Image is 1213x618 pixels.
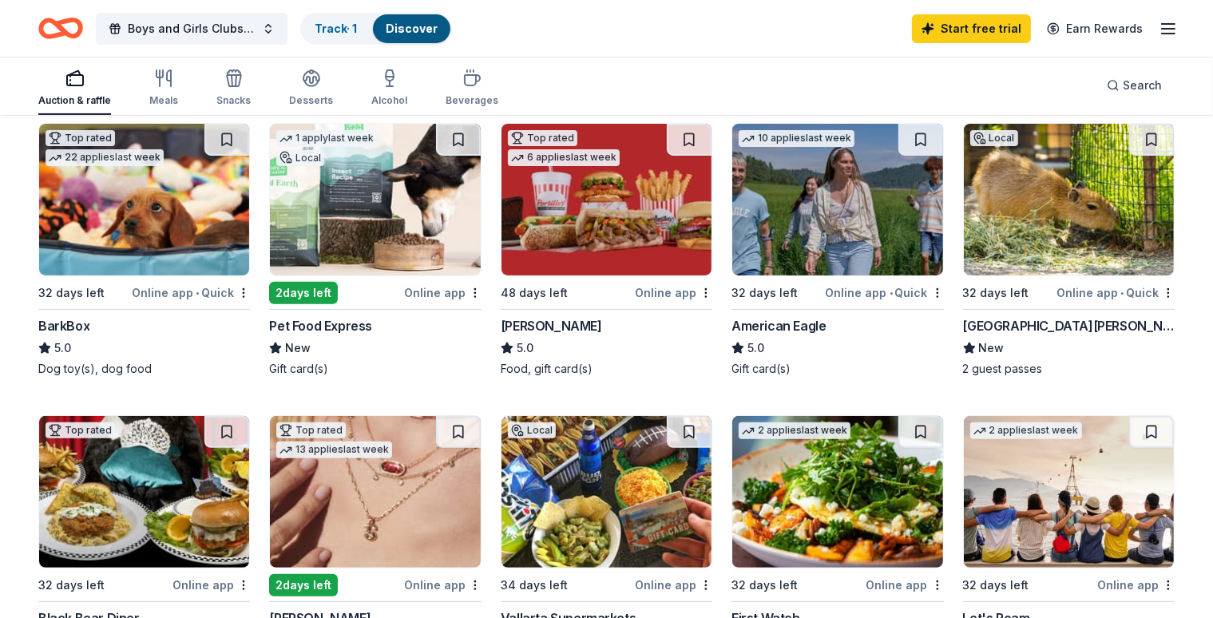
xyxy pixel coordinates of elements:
div: Dog toy(s), dog food [38,361,250,377]
button: Search [1094,69,1175,101]
button: Track· 1Discover [300,13,452,45]
div: 32 days left [38,576,105,595]
span: 5.0 [747,339,764,358]
div: 10 applies last week [739,130,854,147]
div: 32 days left [38,283,105,303]
div: Online app [635,283,712,303]
a: Image for Pet Food Express1 applylast weekLocal2days leftOnline appPet Food ExpressNewGift card(s) [269,123,481,377]
button: Snacks [216,62,251,115]
span: • [196,287,199,299]
img: Image for Santa Barbara Zoo [964,124,1174,275]
div: 2 days left [269,574,338,596]
img: Image for Kendra Scott [270,416,480,568]
div: Online app [404,283,482,303]
div: Online app Quick [132,283,250,303]
div: 22 applies last week [46,149,164,166]
a: Discover [386,22,438,35]
div: 2 applies last week [970,422,1082,439]
div: Top rated [46,130,115,146]
div: Online app [866,575,944,595]
span: • [890,287,893,299]
div: 32 days left [731,283,798,303]
div: 6 applies last week [508,149,620,166]
img: Image for Portillo's [501,124,712,275]
span: Search [1123,76,1162,95]
div: Local [508,422,556,438]
a: Image for BarkBoxTop rated22 applieslast week32 days leftOnline app•QuickBarkBox5.0Dog toy(s), do... [38,123,250,377]
div: [PERSON_NAME] [501,316,602,335]
div: [GEOGRAPHIC_DATA][PERSON_NAME] [963,316,1175,335]
img: Image for BarkBox [39,124,249,275]
div: 13 applies last week [276,442,392,458]
div: Top rated [46,422,115,438]
span: Boys and Girls Clubs of [PERSON_NAME] Gala-[PERSON_NAME] Needs Club Kids-Club Kids Need You! [128,19,256,38]
button: Alcohol [371,62,407,115]
img: Image for Pet Food Express [270,124,480,275]
div: Local [276,150,324,166]
a: Image for Portillo'sTop rated6 applieslast week48 days leftOnline app[PERSON_NAME]5.0Food, gift c... [501,123,712,377]
button: Desserts [289,62,333,115]
button: Beverages [446,62,498,115]
a: Start free trial [912,14,1031,43]
a: Image for American Eagle10 applieslast week32 days leftOnline app•QuickAmerican Eagle5.0Gift card(s) [731,123,943,377]
div: Online app [635,575,712,595]
img: Image for American Eagle [732,124,942,275]
div: Pet Food Express [269,316,372,335]
span: New [285,339,311,358]
div: Meals [149,94,178,107]
div: Auction & raffle [38,94,111,107]
div: Online app Quick [1056,283,1175,303]
span: 5.0 [517,339,533,358]
div: Gift card(s) [269,361,481,377]
span: 5.0 [54,339,71,358]
div: Top rated [276,422,346,438]
div: Top rated [508,130,577,146]
div: 32 days left [963,576,1029,595]
a: Image for Santa Barbara ZooLocal32 days leftOnline app•Quick[GEOGRAPHIC_DATA][PERSON_NAME]New2 gu... [963,123,1175,377]
div: Beverages [446,94,498,107]
button: Boys and Girls Clubs of [PERSON_NAME] Gala-[PERSON_NAME] Needs Club Kids-Club Kids Need You! [96,13,287,45]
img: Image for Black Bear Diner [39,416,249,568]
div: Food, gift card(s) [501,361,712,377]
div: 48 days left [501,283,568,303]
button: Meals [149,62,178,115]
button: Auction & raffle [38,62,111,115]
div: American Eagle [731,316,826,335]
div: Online app Quick [826,283,944,303]
div: Gift card(s) [731,361,943,377]
img: Image for Vallarta Supermarkets [501,416,712,568]
div: Local [970,130,1018,146]
img: Image for First Watch [732,416,942,568]
a: Track· 1 [315,22,357,35]
div: Snacks [216,94,251,107]
div: 1 apply last week [276,130,377,147]
div: 2 applies last week [739,422,850,439]
img: Image for Let's Roam [964,416,1174,568]
div: 2 guest passes [963,361,1175,377]
span: • [1120,287,1124,299]
span: New [979,339,1005,358]
a: Earn Rewards [1037,14,1152,43]
div: BarkBox [38,316,89,335]
div: Desserts [289,94,333,107]
div: 32 days left [963,283,1029,303]
div: Online app [1097,575,1175,595]
div: 2 days left [269,282,338,304]
div: Online app [404,575,482,595]
div: 32 days left [731,576,798,595]
div: 34 days left [501,576,568,595]
div: Alcohol [371,94,407,107]
div: Online app [172,575,250,595]
a: Home [38,10,83,47]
